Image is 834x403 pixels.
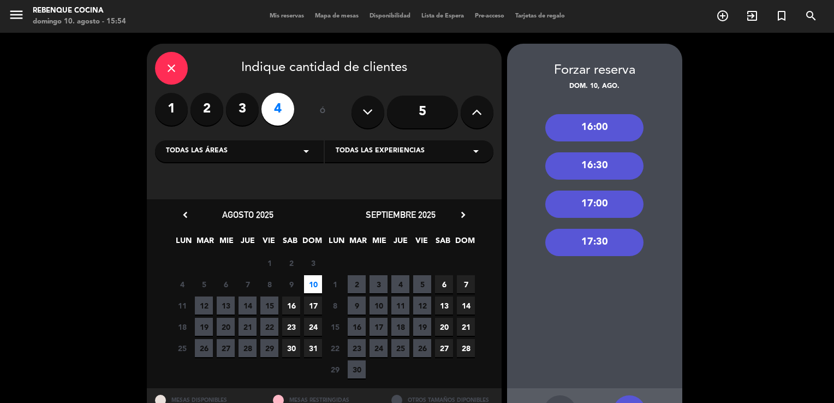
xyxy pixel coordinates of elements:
[8,7,25,27] button: menu
[281,234,299,252] span: SAB
[304,275,322,293] span: 10
[326,297,344,315] span: 8
[304,318,322,336] span: 24
[260,339,278,357] span: 29
[370,275,388,293] span: 3
[510,13,570,19] span: Tarjetas de regalo
[435,275,453,293] span: 6
[435,318,453,336] span: 20
[173,275,191,293] span: 4
[195,318,213,336] span: 19
[370,234,388,252] span: MIE
[545,191,644,218] div: 17:00
[391,234,409,252] span: JUE
[165,62,178,75] i: close
[260,254,278,272] span: 1
[326,360,344,378] span: 29
[370,339,388,357] span: 24
[173,339,191,357] span: 25
[326,339,344,357] span: 22
[305,93,341,131] div: ó
[260,318,278,336] span: 22
[457,297,475,315] span: 14
[282,339,300,357] span: 30
[309,13,364,19] span: Mapa de mesas
[33,5,126,16] div: Rebenque Cocina
[391,339,409,357] span: 25
[217,275,235,293] span: 6
[391,297,409,315] span: 11
[348,360,366,378] span: 30
[195,297,213,315] span: 12
[173,297,191,315] span: 11
[545,114,644,141] div: 16:00
[457,339,475,357] span: 28
[545,229,644,256] div: 17:30
[716,9,729,22] i: add_circle_outline
[173,318,191,336] span: 18
[507,81,682,92] div: dom. 10, ago.
[166,146,228,157] span: Todas las áreas
[391,318,409,336] span: 18
[190,93,223,126] label: 2
[805,9,818,22] i: search
[746,9,759,22] i: exit_to_app
[413,234,431,252] span: VIE
[775,9,788,22] i: turned_in_not
[413,318,431,336] span: 19
[416,13,469,19] span: Lista de Espera
[155,52,493,85] div: Indique cantidad de clientes
[370,297,388,315] span: 10
[457,318,475,336] span: 21
[348,275,366,293] span: 2
[175,234,193,252] span: LUN
[196,234,214,252] span: MAR
[217,318,235,336] span: 20
[457,275,475,293] span: 7
[264,13,309,19] span: Mis reservas
[8,7,25,23] i: menu
[300,145,313,158] i: arrow_drop_down
[435,339,453,357] span: 27
[413,297,431,315] span: 12
[348,297,366,315] span: 9
[155,93,188,126] label: 1
[260,297,278,315] span: 15
[261,93,294,126] label: 4
[391,275,409,293] span: 4
[327,234,345,252] span: LUN
[282,275,300,293] span: 9
[260,234,278,252] span: VIE
[282,297,300,315] span: 16
[239,318,257,336] span: 21
[239,297,257,315] span: 14
[282,254,300,272] span: 2
[217,234,235,252] span: MIE
[336,146,425,157] span: Todas las experiencias
[239,275,257,293] span: 7
[370,318,388,336] span: 17
[364,13,416,19] span: Disponibilidad
[217,339,235,357] span: 27
[304,297,322,315] span: 17
[326,318,344,336] span: 15
[195,339,213,357] span: 26
[457,209,469,221] i: chevron_right
[239,339,257,357] span: 28
[33,16,126,27] div: domingo 10. agosto - 15:54
[413,275,431,293] span: 5
[304,339,322,357] span: 31
[222,209,273,220] span: agosto 2025
[435,297,453,315] span: 13
[349,234,367,252] span: MAR
[348,339,366,357] span: 23
[469,13,510,19] span: Pre-acceso
[326,275,344,293] span: 1
[304,254,322,272] span: 3
[282,318,300,336] span: 23
[348,318,366,336] span: 16
[469,145,482,158] i: arrow_drop_down
[302,234,320,252] span: DOM
[217,297,235,315] span: 13
[195,275,213,293] span: 5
